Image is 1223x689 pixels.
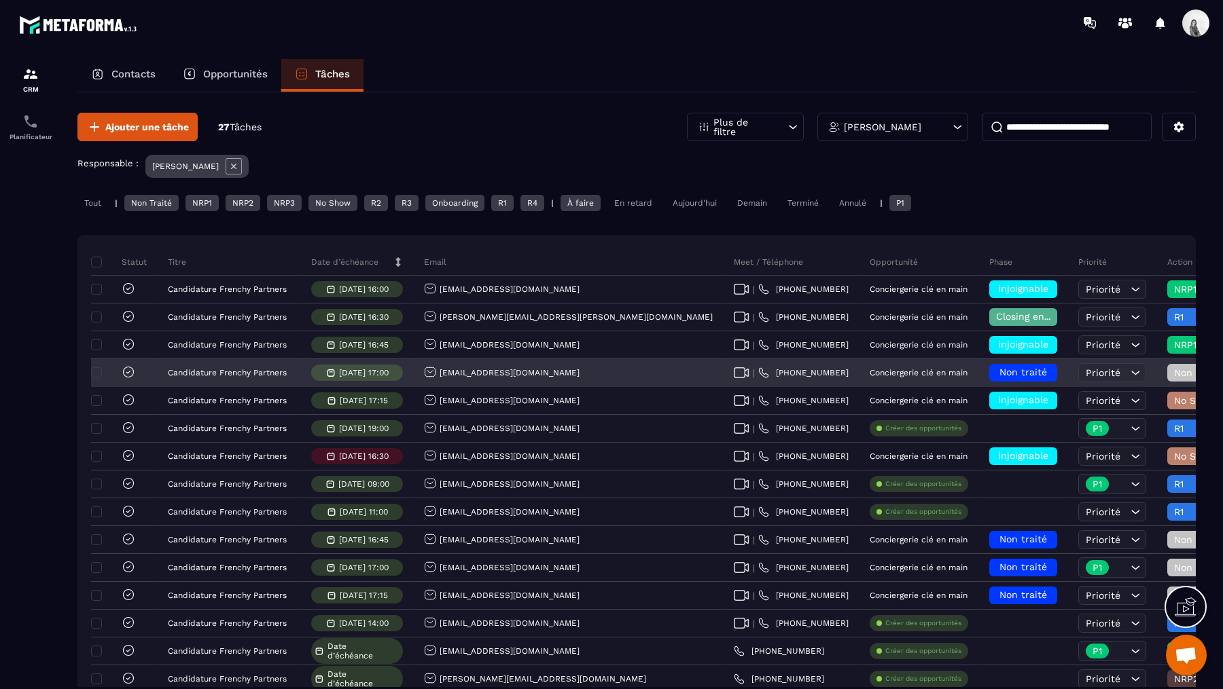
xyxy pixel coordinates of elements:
[3,133,58,141] p: Planificateur
[168,591,287,600] p: Candidature Frenchy Partners
[1078,257,1107,267] p: Priorité
[880,198,883,208] p: |
[308,195,357,211] div: No Show
[169,59,281,92] a: Opportunités
[870,535,968,544] p: Conciergerie clé en main
[339,312,389,322] p: [DATE] 16:30
[1086,590,1120,601] span: Priorité
[124,195,179,211] div: Non Traité
[395,195,419,211] div: R3
[989,257,1012,267] p: Phase
[666,195,724,211] div: Aujourd'hui
[364,195,388,211] div: R2
[889,195,911,211] div: P1
[327,641,400,660] span: Date d’échéance
[999,561,1047,572] span: Non traité
[870,257,918,267] p: Opportunité
[1093,563,1102,572] p: P1
[870,591,968,600] p: Conciergerie clé en main
[168,646,287,656] p: Candidature Frenchy Partners
[753,535,755,545] span: |
[713,117,773,136] p: Plus de filtre
[185,195,219,211] div: NRP1
[3,56,58,103] a: formationformationCRM
[168,396,287,405] p: Candidature Frenchy Partners
[338,479,389,489] p: [DATE] 09:00
[1167,257,1192,267] p: Action
[94,257,147,267] p: Statut
[226,195,260,211] div: NRP2
[3,86,58,93] p: CRM
[105,120,189,134] span: Ajouter une tâche
[734,257,803,267] p: Meet / Téléphone
[999,589,1047,600] span: Non traité
[753,340,755,350] span: |
[734,673,824,684] a: [PHONE_NUMBER]
[870,451,968,461] p: Conciergerie clé en main
[311,257,378,267] p: Date d’échéance
[885,646,961,656] p: Créer des opportunités
[758,534,849,545] a: [PHONE_NUMBER]
[339,284,389,294] p: [DATE] 16:00
[168,368,287,377] p: Candidature Frenchy Partners
[885,507,961,517] p: Créer des opportunités
[339,340,389,350] p: [DATE] 16:45
[281,59,364,92] a: Tâches
[758,367,849,378] a: [PHONE_NUMBER]
[168,451,287,461] p: Candidature Frenchy Partners
[758,312,849,322] a: [PHONE_NUMBER]
[339,563,389,572] p: [DATE] 17:00
[168,674,287,684] p: Candidature Frenchy Partners
[77,158,139,168] p: Responsable :
[758,562,849,573] a: [PHONE_NUMBER]
[230,122,262,132] span: Tâches
[753,312,755,322] span: |
[1086,395,1120,406] span: Priorité
[339,368,389,377] p: [DATE] 17:00
[1086,506,1120,517] span: Priorité
[1086,618,1120,629] span: Priorité
[1093,479,1102,489] p: P1
[203,68,268,80] p: Opportunités
[168,424,287,433] p: Candidature Frenchy Partners
[758,339,849,350] a: [PHONE_NUMBER]
[425,195,484,211] div: Onboarding
[339,535,389,544] p: [DATE] 16:45
[1086,339,1120,350] span: Priorité
[870,284,968,294] p: Conciergerie clé en main
[758,506,849,517] a: [PHONE_NUMBER]
[339,451,389,461] p: [DATE] 16:30
[753,479,755,489] span: |
[267,195,302,211] div: NRP3
[753,396,755,406] span: |
[152,162,219,171] p: [PERSON_NAME]
[758,451,849,462] a: [PHONE_NUMBER]
[115,198,118,208] p: |
[168,563,287,572] p: Candidature Frenchy Partners
[218,121,262,134] p: 27
[168,340,287,350] p: Candidature Frenchy Partners
[844,122,921,132] p: [PERSON_NAME]
[3,103,58,151] a: schedulerschedulerPlanificateur
[77,195,108,211] div: Tout
[1086,312,1120,322] span: Priorité
[998,450,1048,461] span: injoignable
[753,424,755,434] span: |
[870,563,968,572] p: Conciergerie clé en main
[753,563,755,573] span: |
[561,195,601,211] div: À faire
[781,195,826,211] div: Terminé
[996,311,1074,322] span: Closing en cours
[870,340,968,350] p: Conciergerie clé en main
[1086,673,1120,684] span: Priorité
[870,396,968,405] p: Conciergerie clé en main
[758,423,849,434] a: [PHONE_NUMBER]
[758,395,849,406] a: [PHONE_NUMBER]
[753,618,755,629] span: |
[339,618,389,628] p: [DATE] 14:00
[315,68,350,80] p: Tâches
[753,591,755,601] span: |
[758,479,849,489] a: [PHONE_NUMBER]
[168,535,287,544] p: Candidature Frenchy Partners
[424,257,446,267] p: Email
